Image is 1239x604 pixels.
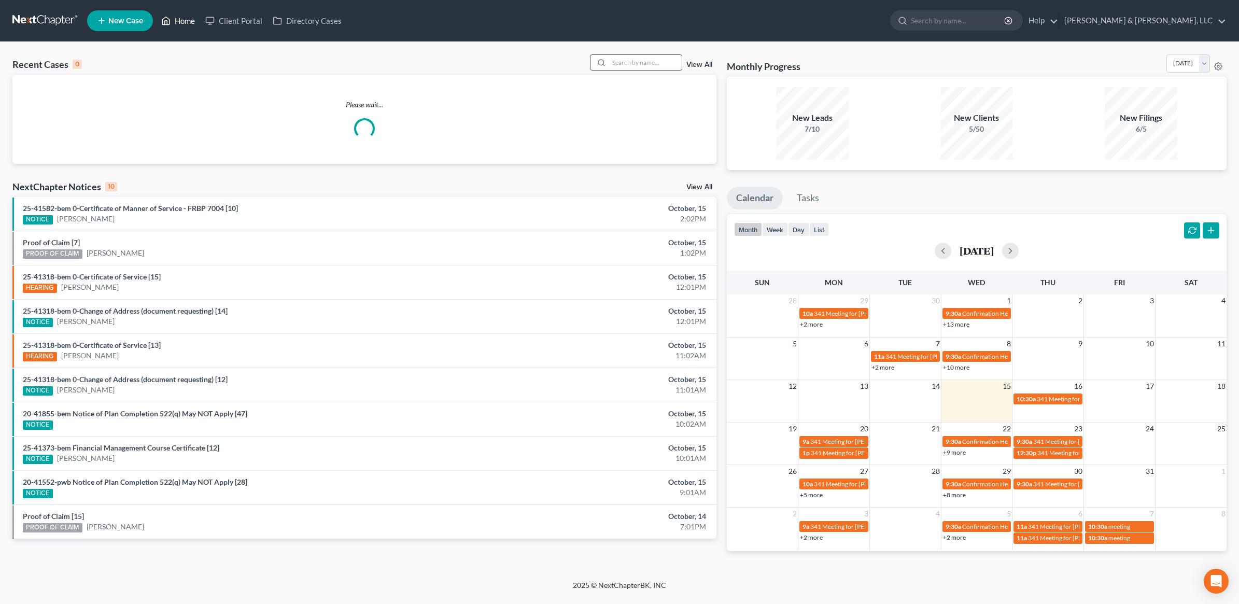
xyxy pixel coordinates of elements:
div: HEARING [23,352,57,361]
span: 23 [1073,423,1083,435]
div: NOTICE [23,386,53,396]
span: Sat [1185,278,1198,287]
span: 9 [1077,338,1083,350]
div: PROOF OF CLAIM [23,249,82,259]
span: 10:30a [1088,534,1107,542]
input: Search by name... [911,11,1006,30]
a: 25-41318-bem 0-Certificate of Service [13] [23,341,161,349]
button: week [762,222,788,236]
a: Directory Cases [267,11,347,30]
h2: [DATE] [960,245,994,256]
span: 1 [1220,465,1227,477]
span: 341 Meeting for [PERSON_NAME] [814,310,907,317]
div: NOTICE [23,455,53,464]
a: Tasks [787,187,828,209]
button: list [809,222,829,236]
span: 12:30p [1017,449,1036,457]
div: NextChapter Notices [12,180,117,193]
span: 7 [935,338,941,350]
a: +2 more [800,320,823,328]
a: Calendar [727,187,783,209]
a: 20-41552-pwb Notice of Plan Completion 522(q) May NOT Apply [28] [23,477,247,486]
div: 12:01PM [485,282,706,292]
div: New Clients [940,112,1013,124]
span: 10a [802,310,813,317]
span: 8 [1220,508,1227,520]
span: Mon [825,278,843,287]
span: 24 [1145,423,1155,435]
a: View All [686,184,712,191]
span: 18 [1216,380,1227,392]
span: 10 [1145,338,1155,350]
span: 4 [1220,294,1227,307]
div: October, 15 [485,409,706,419]
a: Proof of Claim [15] [23,512,84,521]
span: 11 [1216,338,1227,350]
div: 9:01AM [485,487,706,498]
span: 29 [859,294,869,307]
span: 9:30a [946,310,961,317]
div: HEARING [23,284,57,293]
div: NOTICE [23,318,53,327]
div: 7:01PM [485,522,706,532]
a: 25-41582-bem 0-Certificate of Manner of Service - FRBP 7004 [10] [23,204,238,213]
div: 10 [105,182,117,191]
span: 341 Meeting for [PERSON_NAME] & [PERSON_NAME] [811,449,959,457]
span: 11a [1017,523,1027,530]
span: 25 [1216,423,1227,435]
span: 341 Meeting for [PERSON_NAME] [810,438,904,445]
span: 30 [931,294,941,307]
a: [PERSON_NAME] & [PERSON_NAME], LLC [1059,11,1226,30]
a: [PERSON_NAME] [57,385,115,395]
span: Tue [898,278,912,287]
span: 17 [1145,380,1155,392]
span: 10a [802,480,813,488]
span: 341 Meeting for [PERSON_NAME] & [PERSON_NAME] [810,523,959,530]
span: 26 [787,465,798,477]
div: 12:01PM [485,316,706,327]
span: 341 Meeting for [PERSON_NAME] [1033,480,1127,488]
span: 27 [859,465,869,477]
span: 9:30a [946,353,961,360]
span: 9:30a [946,480,961,488]
a: Home [156,11,200,30]
a: [PERSON_NAME] [61,282,119,292]
a: [PERSON_NAME] [57,453,115,463]
a: +5 more [800,491,823,499]
span: 9a [802,523,809,530]
h3: Monthly Progress [727,60,800,73]
div: 2:02PM [485,214,706,224]
span: 15 [1002,380,1012,392]
span: 10:30a [1088,523,1107,530]
span: meeting [1108,534,1130,542]
a: Help [1023,11,1058,30]
div: 6/5 [1105,124,1177,134]
span: Wed [968,278,985,287]
a: +2 more [800,533,823,541]
a: Proof of Claim [7] [23,238,80,247]
a: Client Portal [200,11,267,30]
span: 3 [1149,294,1155,307]
button: month [734,222,762,236]
span: 12 [787,380,798,392]
a: 25-41373-bem Financial Management Course Certificate [12] [23,443,219,452]
span: 2 [1077,294,1083,307]
span: 341 Meeting for [PERSON_NAME] [1028,534,1121,542]
div: NOTICE [23,215,53,224]
span: Confirmation Hearing for [PERSON_NAME] [962,310,1081,317]
span: 7 [1149,508,1155,520]
div: NOTICE [23,489,53,498]
span: 16 [1073,380,1083,392]
span: 341 Meeting for [PERSON_NAME] Forcado [1028,523,1146,530]
div: 5/50 [940,124,1013,134]
a: 25-41318-bem 0-Certificate of Service [15] [23,272,161,281]
input: Search by name... [609,55,682,70]
span: 22 [1002,423,1012,435]
a: +10 more [943,363,969,371]
a: +13 more [943,320,969,328]
span: 14 [931,380,941,392]
div: Open Intercom Messenger [1204,569,1229,594]
button: day [788,222,809,236]
a: [PERSON_NAME] [87,248,144,258]
span: 6 [1077,508,1083,520]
